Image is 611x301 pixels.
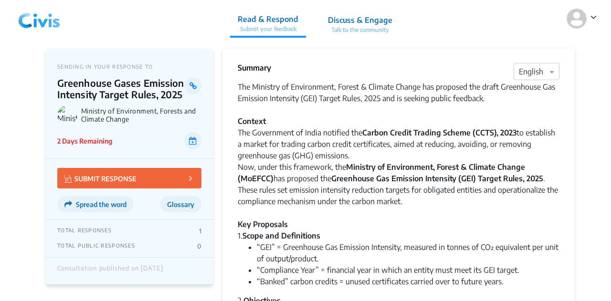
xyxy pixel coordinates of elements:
[57,105,77,125] img: Ministry of Environment, Forests and Climate Change logo
[167,200,194,208] span: Glossary
[328,26,392,34] p: Talk to the community
[160,196,201,212] button: Glossary
[238,62,271,73] p: Summary
[242,231,320,240] strong: Scope and Definitions
[331,174,543,183] strong: Greenhouse Gas Emission Intensity (GEI) Target Rules, 2025
[238,162,525,183] strong: Ministry of Environment, Forest & Climate Change (MoEFCC)
[57,227,112,235] p: TOTAL RESPONSES
[57,63,201,70] p: SENDING IN YOUR RESPONSE TO
[328,14,392,26] p: Discuss & Engage
[257,241,559,264] li: “GEI” = Greenhouse Gas Emission Intensity, measured in tonnes of CO₂ equivalent per unit of outpu...
[57,196,134,212] button: Spread the word
[64,175,72,183] img: Vector.jpg
[64,173,137,184] p: SUBMIT RESPONSE
[199,227,201,235] p: 1
[57,242,135,250] p: TOTAL PUBLIC RESPONSES
[567,9,587,29] img: person-default.svg
[362,128,516,137] strong: Carbon Credit Trading Scheme (CCTS), 2023
[57,77,185,100] p: Greenhouse Gases Emission Intensity Target Rules, 2025
[76,200,126,208] span: Spread the word
[238,81,559,127] div: The Ministry of Environment, Forest & Climate Change has proposed the draft Greenhouse Gas Emissi...
[57,265,163,277] div: Consultation published on [DATE]
[238,127,559,218] div: The Government of India notified the to establish a market for trading carbon credit certificates...
[57,136,112,146] p: 2 Days Remaining
[238,219,288,229] strong: Key Proposals
[257,276,559,287] li: “Banked” carbon credits = unused certificates carried over to future years.
[57,168,201,188] button: SUBMIT RESPONSE
[238,25,298,33] p: Submit your feedback
[81,107,201,123] p: Ministry of Environment, Forests and Climate Change
[257,264,559,276] li: “Compliance Year” = financial year in which an entity must meet its GEI target.
[197,242,201,250] p: 0
[238,230,559,241] div: 1.
[238,13,298,25] p: Read & Respond
[14,4,64,33] img: navlogo.png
